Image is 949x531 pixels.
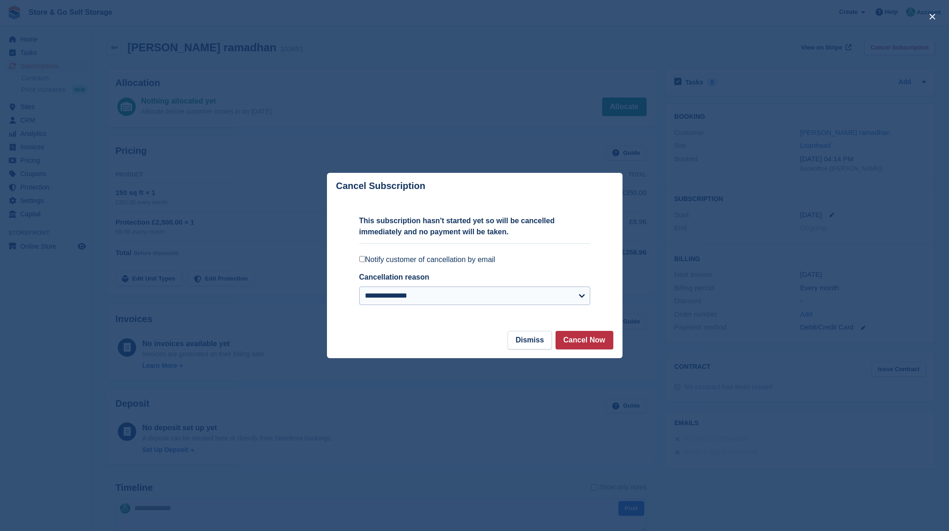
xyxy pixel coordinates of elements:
[508,331,551,349] button: Dismiss
[925,9,940,24] button: close
[359,215,590,238] p: This subscription hasn't started yet so will be cancelled immediately and no payment will be taken.
[336,181,425,191] p: Cancel Subscription
[359,273,429,281] label: Cancellation reason
[556,331,613,349] button: Cancel Now
[359,255,590,264] label: Notify customer of cancellation by email
[359,256,365,262] input: Notify customer of cancellation by email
